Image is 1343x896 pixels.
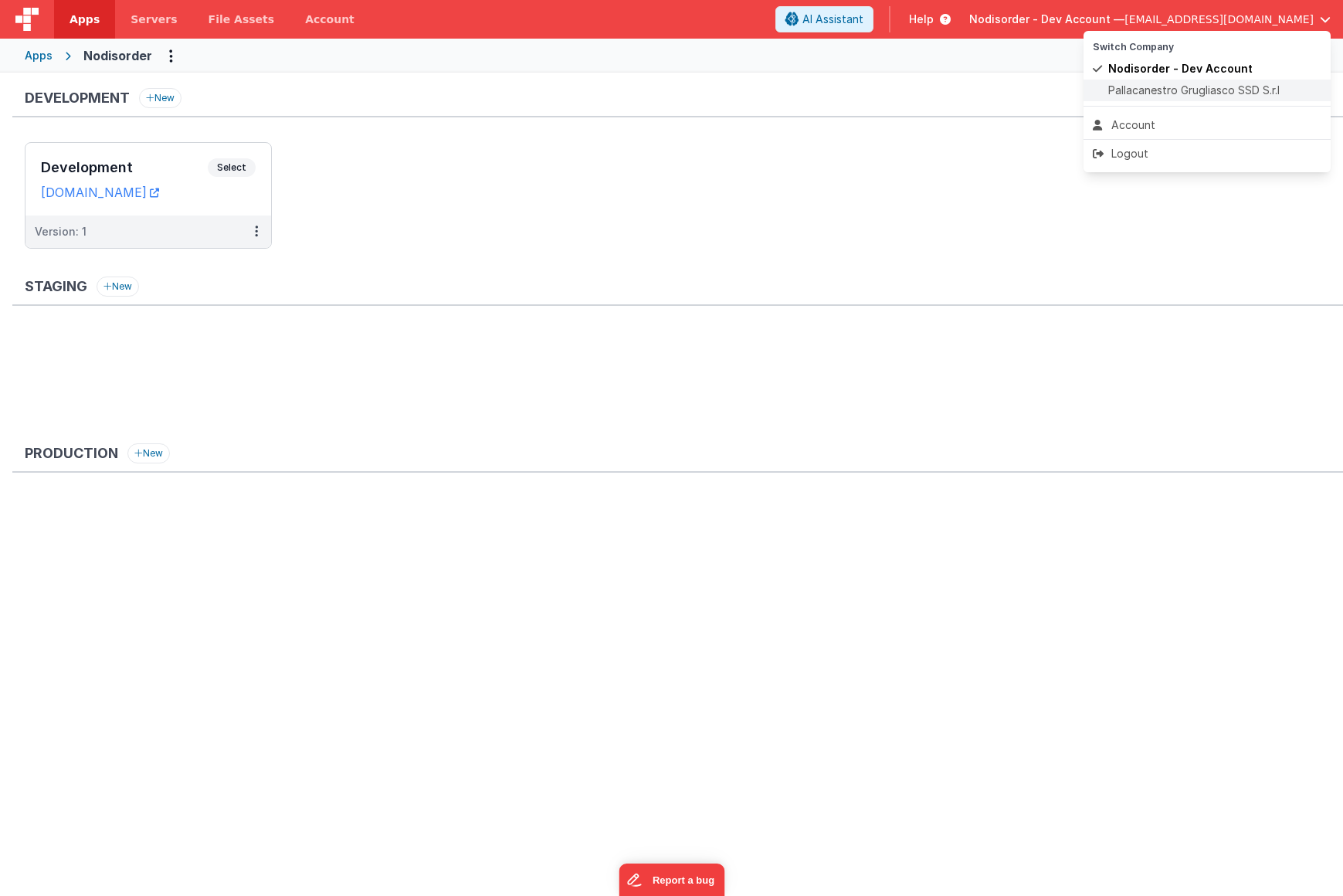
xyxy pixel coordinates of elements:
[619,864,724,896] iframe: Marker.io feedback button
[1093,117,1321,133] div: Account
[1108,61,1253,76] span: Nodisorder - Dev Account
[1093,146,1321,161] div: Logout
[1084,31,1331,172] div: Options
[1093,42,1321,52] h5: Switch Company
[1108,83,1280,98] span: Pallacanestro Grugliasco SSD S.r.l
